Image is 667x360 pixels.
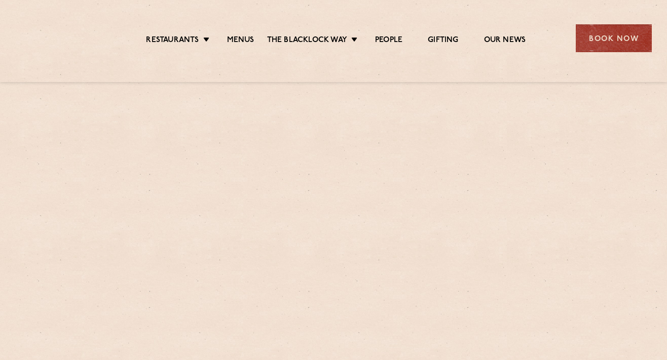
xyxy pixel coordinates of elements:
a: Our News [484,35,526,47]
a: The Blacklock Way [267,35,347,47]
a: Restaurants [146,35,199,47]
img: svg%3E [15,10,101,67]
a: Gifting [428,35,458,47]
a: People [375,35,402,47]
a: Menus [227,35,254,47]
div: Book Now [576,24,652,52]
